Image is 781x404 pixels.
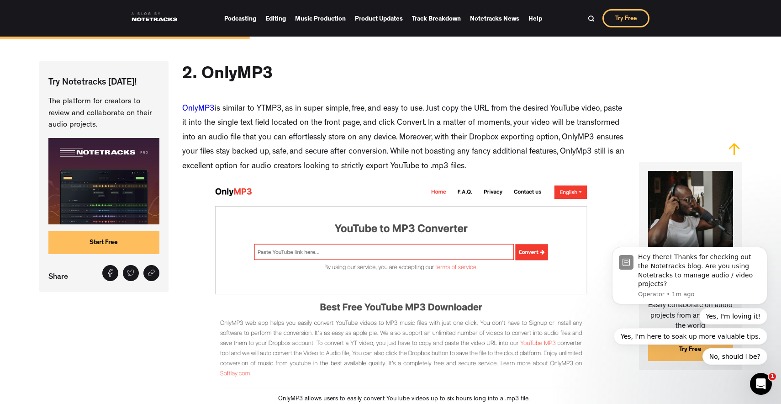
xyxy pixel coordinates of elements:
p: The platform for creators to review and collaborate on their audio projects. [48,96,159,131]
img: Search Bar [588,15,595,22]
a: Editing [265,12,286,25]
a: Notetracks News [470,12,519,25]
img: Share link icon [148,269,155,276]
iframe: Intercom live chat [750,373,772,395]
p: is similar to YTMP3, as in super simple, free, and easy to use. Just copy the URL from the desire... [182,102,626,175]
span: 1 [769,373,776,380]
a: Start Free [48,231,159,254]
p: Share [48,270,73,283]
a: Music Production [295,12,346,25]
a: Share on Facebook [102,265,118,281]
a: OnlyMP3 [182,105,215,113]
a: Try Free [602,9,649,27]
h2: 2. OnlyMP3 [182,64,273,86]
figcaption: OnlyMP3 allows users to easily convert YouTube videos up to six hours long into a .mp3 file. [182,394,626,404]
a: Podcasting [224,12,256,25]
p: Try Notetracks [DATE]! [48,77,159,89]
a: Tweet [123,265,139,281]
a: Product Updates [355,12,403,25]
a: Help [528,12,542,25]
a: Track Breakdown [412,12,461,25]
iframe: Intercom notifications message [598,239,781,370]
